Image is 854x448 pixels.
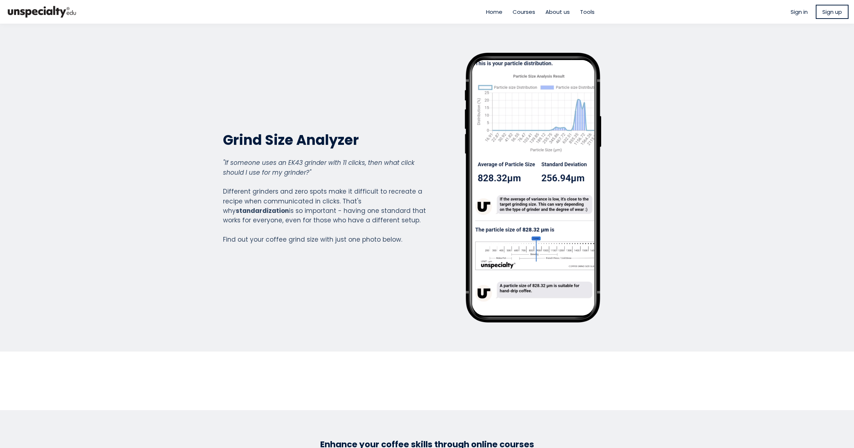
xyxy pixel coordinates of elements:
[236,206,289,215] strong: standardization
[223,158,415,177] em: "If someone uses an EK43 grinder with 11 clicks, then what click should I use for my grinder?"
[513,8,535,16] a: Courses
[223,131,426,149] h2: Grind Size Analyzer
[545,8,570,16] a: About us
[791,8,808,16] a: Sign in
[822,8,842,16] span: Sign up
[223,158,426,244] div: Different grinders and zero spots make it difficult to recreate a recipe when communicated in cli...
[5,3,78,21] img: bc390a18feecddb333977e298b3a00a1.png
[580,8,595,16] a: Tools
[816,5,849,19] a: Sign up
[486,8,502,16] a: Home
